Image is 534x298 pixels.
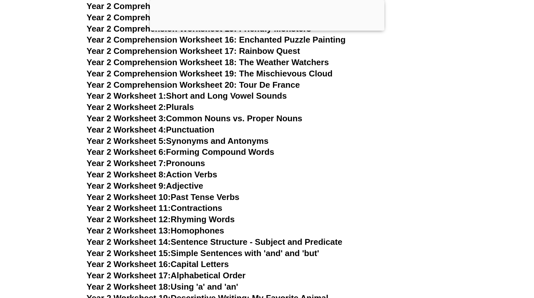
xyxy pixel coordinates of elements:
[87,91,166,101] span: Year 2 Worksheet 1:
[87,226,171,235] span: Year 2 Worksheet 13:
[87,158,166,168] span: Year 2 Worksheet 7:
[87,57,329,67] a: Year 2 Comprehension Worksheet 18: The Weather Watchers
[87,1,300,11] a: Year 2 Comprehension Worksheet 13: The Lost Teddy
[87,13,313,22] a: Year 2 Comprehension Worksheet 14: The Gigantic Plant
[87,114,303,123] a: Year 2 Worksheet 3:Common Nouns vs. Proper Nouns
[87,136,269,146] a: Year 2 Worksheet 5:Synonyms and Antonyms
[87,203,222,213] a: Year 2 Worksheet 11:Contractions
[87,259,229,269] a: Year 2 Worksheet 16:Capital Letters
[87,158,205,168] a: Year 2 Worksheet 7:Pronouns
[87,192,171,202] span: Year 2 Worksheet 10:
[87,80,300,90] a: Year 2 Comprehension Worksheet 20: Tour De France
[87,46,300,56] a: Year 2 Comprehension Worksheet 17: Rainbow Quest
[87,91,287,101] a: Year 2 Worksheet 1:Short and Long Vowel Sounds
[87,136,166,146] span: Year 2 Worksheet 5:
[87,203,171,213] span: Year 2 Worksheet 11:
[87,147,274,157] a: Year 2 Worksheet 6:Forming Compound Words
[87,271,246,280] a: Year 2 Worksheet 17:Alphabetical Order
[87,170,166,179] span: Year 2 Worksheet 8:
[87,69,333,78] a: Year 2 Comprehension Worksheet 19: The Mischievous Cloud
[87,282,171,292] span: Year 2 Worksheet 18:
[87,102,194,112] a: Year 2 Worksheet 2:Plurals
[87,35,346,45] a: Year 2 Comprehension Worksheet 16: Enchanted Puzzle Painting
[87,192,239,202] a: Year 2 Worksheet 10:Past Tense Verbs
[87,114,166,123] span: Year 2 Worksheet 3:
[87,125,166,134] span: Year 2 Worksheet 4:
[87,259,171,269] span: Year 2 Worksheet 16:
[87,271,171,280] span: Year 2 Worksheet 17:
[87,181,166,191] span: Year 2 Worksheet 9:
[87,237,343,247] a: Year 2 Worksheet 14:Sentence Structure - Subject and Predicate
[87,125,215,134] a: Year 2 Worksheet 4:Punctuation
[87,24,311,34] a: Year 2 Comprehension Worksheet 15: Friendly Monsters
[87,282,238,292] a: Year 2 Worksheet 18:Using 'a' and 'an'
[87,181,203,191] a: Year 2 Worksheet 9:Adjective
[87,214,235,224] a: Year 2 Worksheet 12:Rhyming Words
[87,170,217,179] a: Year 2 Worksheet 8:Action Verbs
[87,237,171,247] span: Year 2 Worksheet 14:
[87,248,319,258] a: Year 2 Worksheet 15:Simple Sentences with 'and' and 'but'
[87,214,171,224] span: Year 2 Worksheet 12:
[87,147,166,157] span: Year 2 Worksheet 6:
[87,248,171,258] span: Year 2 Worksheet 15:
[427,225,534,298] iframe: Chat Widget
[87,102,166,112] span: Year 2 Worksheet 2:
[87,226,224,235] a: Year 2 Worksheet 13:Homophones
